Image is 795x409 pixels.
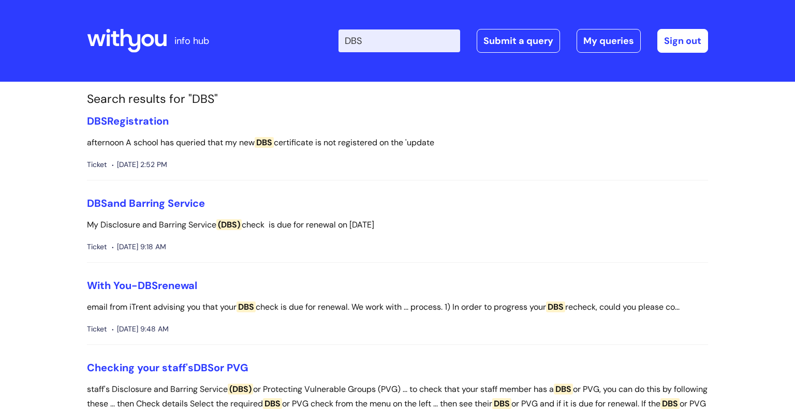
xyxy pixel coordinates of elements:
[87,218,708,233] p: My Disclosure and Barring Service check is due for renewal on [DATE]
[87,361,248,374] a: Checking your staff'sDBSor PVG
[87,114,169,128] a: DBSRegistration
[216,219,242,230] span: (DBS)
[338,29,708,53] div: | -
[112,240,166,253] span: [DATE] 9:18 AM
[255,137,274,148] span: DBS
[657,29,708,53] a: Sign out
[112,323,169,336] span: [DATE] 9:48 AM
[112,158,167,171] span: [DATE] 2:52 PM
[477,29,560,53] a: Submit a query
[87,300,708,315] p: email from iTrent advising you that your check is due for renewal. We work with ... process. 1) I...
[87,92,708,107] h1: Search results for "DBS"
[263,398,282,409] span: DBS
[87,158,107,171] span: Ticket
[338,29,460,52] input: Search
[577,29,641,53] a: My queries
[492,398,511,409] span: DBS
[138,279,158,292] span: DBS
[554,384,573,395] span: DBS
[660,398,680,409] span: DBS
[174,33,209,49] p: info hub
[87,323,107,336] span: Ticket
[237,301,256,312] span: DBS
[87,135,708,150] p: afternoon A school has queried that my new certificate is not registered on the 'update
[228,384,253,395] span: (DBS)
[87,114,107,128] span: DBS
[87,196,107,210] span: DBS
[87,279,197,292] a: With You-DBSrenewal
[87,196,205,210] a: DBSand Barring Service
[546,301,565,312] span: DBS
[87,240,107,253] span: Ticket
[194,361,214,374] span: DBS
